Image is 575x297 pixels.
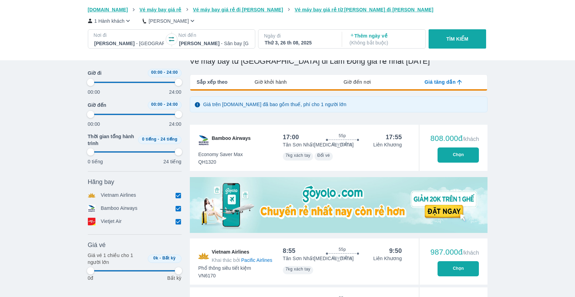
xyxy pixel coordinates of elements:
span: Giờ đến [88,102,106,109]
span: Giờ đi [88,70,102,76]
p: Giá vé 1 chiều cho 1 người lớn [88,252,145,266]
p: Bamboo Airways [101,205,137,212]
p: 24:00 [169,121,182,127]
p: 00:00 [88,89,100,95]
p: Nơi đi [94,32,165,39]
p: 0đ [88,275,93,281]
span: /khách [462,250,479,256]
div: 17:00 [283,133,299,141]
span: VN6170 [198,272,251,279]
span: - [164,70,165,75]
img: media-0 [190,177,487,233]
span: 00:00 [151,102,163,107]
p: Nơi đến [178,32,249,39]
div: 17:55 [386,133,402,141]
p: ( Không bắt buộc ) [350,39,419,46]
p: 1 Hành khách [94,18,125,24]
span: Khai thác bởi [212,257,240,263]
span: Vé máy bay giá rẻ đi [PERSON_NAME] [193,7,283,12]
span: Phổ thông siêu tiết kiệm [198,265,251,272]
span: Bất kỳ [162,256,176,260]
nav: breadcrumb [88,6,487,13]
span: 24:00 [166,70,178,75]
img: QH [198,135,209,146]
p: Ngày đi [264,32,335,39]
button: Chọn [438,147,479,163]
p: Thêm ngày về [350,32,419,46]
span: /khách [462,136,479,142]
span: - [160,256,161,260]
span: Pacific Airlines [241,257,272,263]
span: QH1320 [198,158,243,165]
div: 8:55 [283,247,296,255]
span: 55p [339,247,346,252]
span: Giá tăng dần [424,79,455,85]
button: 1 Hành khách [88,17,132,24]
p: TÌM KIẾM [446,35,469,42]
span: Vé máy bay giá rẻ [140,7,182,12]
span: Đổi vé [317,153,330,158]
span: Economy Saver Max [198,151,243,158]
span: Giờ đến nơi [343,79,371,85]
span: [DOMAIN_NAME] [88,7,128,12]
p: Liên Khương [373,141,402,148]
button: [PERSON_NAME] [143,17,196,24]
div: 987.000đ [430,248,479,256]
span: Thời gian tổng hành trình [88,133,135,147]
div: Thứ 3, 26 th 08, 2025 [265,39,334,46]
p: Vietjet Air [101,218,122,225]
span: 00:00 [151,70,163,75]
div: 9:50 [389,247,402,255]
p: 24 tiếng [163,158,181,165]
span: Giá vé [88,241,106,249]
button: TÌM KIẾM [429,29,486,49]
p: Liên Khương [373,255,402,262]
p: Vietnam Airlines [101,192,136,199]
span: - [164,102,165,107]
div: lab API tabs example [227,75,487,89]
button: Chọn [438,261,479,276]
span: Vé máy bay giá rẻ từ [PERSON_NAME] đi [PERSON_NAME] [295,7,433,12]
span: 0k [153,256,158,260]
p: [PERSON_NAME] [148,18,189,24]
span: Giờ khởi hành [255,79,287,85]
p: Bất kỳ [167,275,181,281]
div: 808.000đ [430,134,479,143]
p: 24:00 [169,89,182,95]
span: - [158,137,159,142]
p: Giá trên [DOMAIN_NAME] đã bao gồm thuế, phí cho 1 người lớn [203,101,347,108]
span: 24 tiếng [161,137,177,142]
span: 7kg xách tay [286,267,310,272]
p: 00:00 [88,121,100,127]
span: Vietnam Airlines [212,248,273,264]
p: Tân Sơn Nhất [MEDICAL_DATA] [283,141,354,148]
span: 55p [339,133,346,139]
p: 0 tiếng [88,158,103,165]
span: Bamboo Airways [212,135,251,146]
span: 7kg xách tay [286,153,310,158]
h1: Vé máy bay từ [GEOGRAPHIC_DATA] đi Lâm Đồng giá rẻ nhất [DATE] [190,57,487,66]
span: 24:00 [166,102,178,107]
img: VN [198,248,209,264]
span: Sắp xếp theo [197,79,228,85]
span: Hãng bay [88,178,114,186]
span: 0 tiếng [142,137,156,142]
p: Tân Sơn Nhất [MEDICAL_DATA] [283,255,354,262]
